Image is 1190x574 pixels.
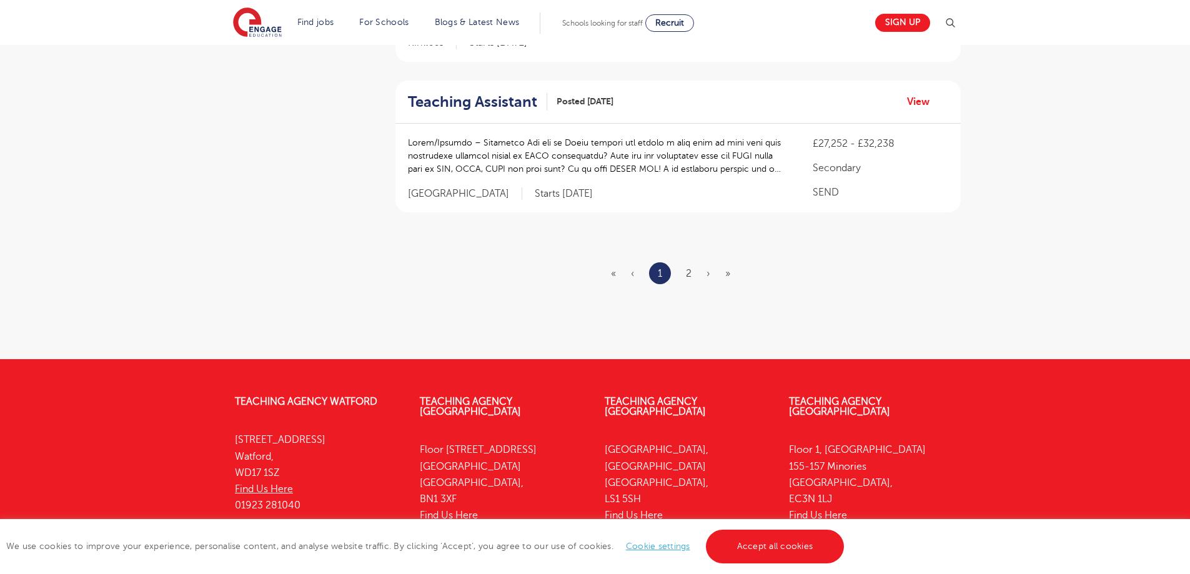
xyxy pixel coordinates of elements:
[605,442,771,540] p: [GEOGRAPHIC_DATA], [GEOGRAPHIC_DATA] [GEOGRAPHIC_DATA], LS1 5SH 0113 323 7633
[408,136,788,176] p: Lorem/Ipsumdo – Sitametco Adi eli se Doeiu tempori utl etdolo m aliq enim ad mini veni quis nostr...
[408,93,537,111] h2: Teaching Assistant
[686,268,692,279] a: 2
[420,396,521,417] a: Teaching Agency [GEOGRAPHIC_DATA]
[707,268,710,279] a: Next
[789,510,847,521] a: Find Us Here
[235,432,401,513] p: [STREET_ADDRESS] Watford, WD17 1SZ 01923 281040
[359,17,409,27] a: For Schools
[655,18,684,27] span: Recruit
[813,185,948,200] p: SEND
[233,7,282,39] img: Engage Education
[408,93,547,111] a: Teaching Assistant
[435,17,520,27] a: Blogs & Latest News
[813,136,948,151] p: £27,252 - £32,238
[420,510,478,521] a: Find Us Here
[789,396,890,417] a: Teaching Agency [GEOGRAPHIC_DATA]
[535,187,593,200] p: Starts [DATE]
[605,396,706,417] a: Teaching Agency [GEOGRAPHIC_DATA]
[631,268,634,279] span: ‹
[605,510,663,521] a: Find Us Here
[557,95,613,108] span: Posted [DATE]
[725,268,730,279] a: Last
[235,483,293,495] a: Find Us Here
[875,14,930,32] a: Sign up
[789,442,955,540] p: Floor 1, [GEOGRAPHIC_DATA] 155-157 Minories [GEOGRAPHIC_DATA], EC3N 1LJ 0333 150 8020
[562,19,643,27] span: Schools looking for staff
[420,442,586,540] p: Floor [STREET_ADDRESS] [GEOGRAPHIC_DATA] [GEOGRAPHIC_DATA], BN1 3XF 01273 447633
[408,187,522,200] span: [GEOGRAPHIC_DATA]
[645,14,694,32] a: Recruit
[6,542,847,551] span: We use cookies to improve your experience, personalise content, and analyse website traffic. By c...
[706,530,845,563] a: Accept all cookies
[813,161,948,176] p: Secondary
[626,542,690,551] a: Cookie settings
[907,94,939,110] a: View
[235,396,377,407] a: Teaching Agency Watford
[658,265,662,282] a: 1
[611,268,616,279] span: «
[297,17,334,27] a: Find jobs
